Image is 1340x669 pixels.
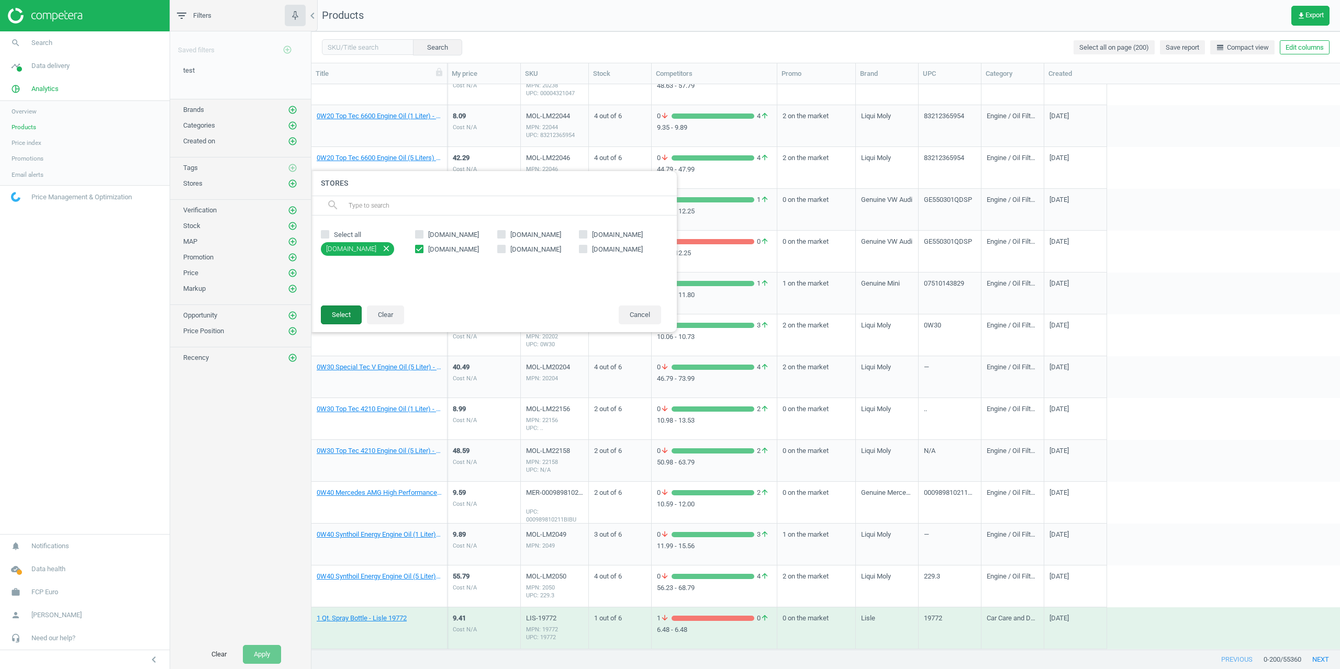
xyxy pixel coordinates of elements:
i: add_circle_outline [288,237,297,246]
span: test [183,66,195,74]
button: chevron_left [141,653,167,666]
button: Clear [200,645,238,664]
button: add_circle_outline [287,284,298,294]
i: work [6,582,26,602]
i: pie_chart_outlined [6,79,26,99]
span: Categories [183,121,215,129]
i: add_circle_outline [288,253,297,262]
i: timeline [6,56,26,76]
span: Search [31,38,52,48]
i: add_circle_outline [288,206,297,215]
span: Overview [12,107,37,116]
button: add_circle_outline [287,163,298,173]
div: Saved filters [170,31,311,61]
span: Markup [183,285,206,292]
span: Recency [183,354,209,361]
span: Brands [183,106,204,114]
span: Filters [193,11,211,20]
span: Promotion [183,253,214,261]
i: search [6,33,26,53]
span: Stock [183,222,200,230]
button: add_circle_outline [287,310,298,321]
button: Apply [243,645,281,664]
i: add_circle_outline [288,268,297,278]
i: add_circle_outline [283,45,292,54]
button: add_circle_outline [287,353,298,363]
span: Data delivery [31,61,70,71]
i: add_circle_outline [288,179,297,188]
i: add_circle_outline [288,137,297,146]
span: Tags [183,164,198,172]
button: add_circle_outline [287,136,298,146]
span: Promotions [12,154,43,163]
i: add_circle_outline [288,163,297,173]
span: Price index [12,139,41,147]
i: cloud_done [6,559,26,579]
button: add_circle_outline [287,268,298,278]
button: add_circle_outline [287,221,298,231]
img: ajHJNr6hYgQAAAAASUVORK5CYII= [8,8,82,24]
span: Data health [31,564,65,574]
button: add_circle_outline [287,326,298,336]
button: add_circle_outline [287,105,298,115]
i: filter_list [175,9,188,22]
span: Price Management & Optimization [31,192,132,202]
span: Notifications [31,541,69,551]
i: add_circle_outline [288,353,297,362]
button: add_circle_outline [287,252,298,263]
span: Price [183,269,198,277]
i: add_circle_outline [288,284,297,293]
i: headset_mic [6,628,26,648]
span: Verification [183,206,217,214]
i: add_circle_outline [288,105,297,115]
img: wGWNvw8QSZomAAAAABJRU5ErkJggg== [11,192,20,202]
span: Email alerts [12,171,43,179]
i: add_circle_outline [288,221,297,231]
span: Products [12,123,36,131]
i: add_circle_outline [288,121,297,130]
i: notifications [6,536,26,556]
i: add_circle_outline [288,326,297,336]
button: add_circle_outline [287,236,298,247]
span: FCP Euro [31,587,58,597]
h4: Stores [310,171,677,196]
button: add_circle_outline [277,39,298,61]
i: chevron_left [306,9,319,22]
i: chevron_left [148,653,160,666]
span: Price Position [183,327,224,335]
span: Stores [183,179,203,187]
i: person [6,605,26,625]
span: Analytics [31,84,59,94]
button: add_circle_outline [287,205,298,216]
i: add_circle_outline [288,311,297,320]
span: [PERSON_NAME] [31,610,82,620]
button: add_circle_outline [287,120,298,131]
span: Opportunity [183,311,217,319]
span: Created on [183,137,215,145]
span: Need our help? [31,633,75,643]
button: add_circle_outline [287,178,298,189]
span: MAP [183,237,197,245]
